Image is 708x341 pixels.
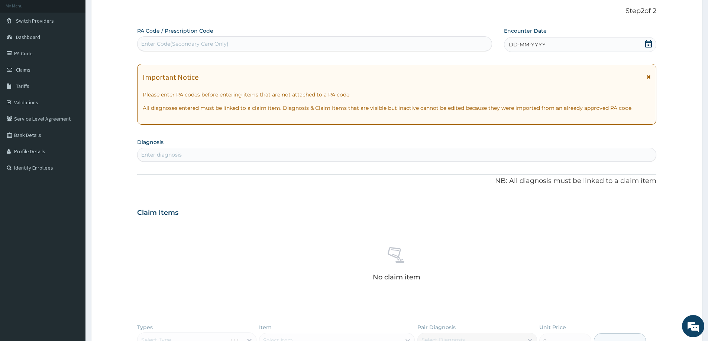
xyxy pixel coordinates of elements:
[143,91,651,98] p: Please enter PA codes before entering items that are not attached to a PA code
[137,209,178,217] h3: Claim Items
[137,138,164,146] label: Diagnosis
[14,37,30,56] img: d_794563401_company_1708531726252_794563401
[122,4,140,22] div: Minimize live chat window
[16,66,30,73] span: Claims
[141,40,229,47] div: Enter Code(Secondary Care Only)
[137,7,656,15] p: Step 2 of 2
[143,73,198,81] h1: Important Notice
[39,42,125,51] div: Chat with us now
[43,94,103,168] span: We're online!
[16,34,40,40] span: Dashboard
[504,27,547,35] label: Encounter Date
[143,104,651,112] p: All diagnoses entered must be linked to a claim item. Diagnosis & Claim Items that are visible bu...
[16,17,54,24] span: Switch Providers
[16,83,29,89] span: Tariffs
[137,176,656,186] p: NB: All diagnosis must be linked to a claim item
[4,203,142,229] textarea: Type your message and hit 'Enter'
[509,41,546,48] span: DD-MM-YYYY
[141,151,182,158] div: Enter diagnosis
[137,27,213,35] label: PA Code / Prescription Code
[373,273,420,281] p: No claim item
